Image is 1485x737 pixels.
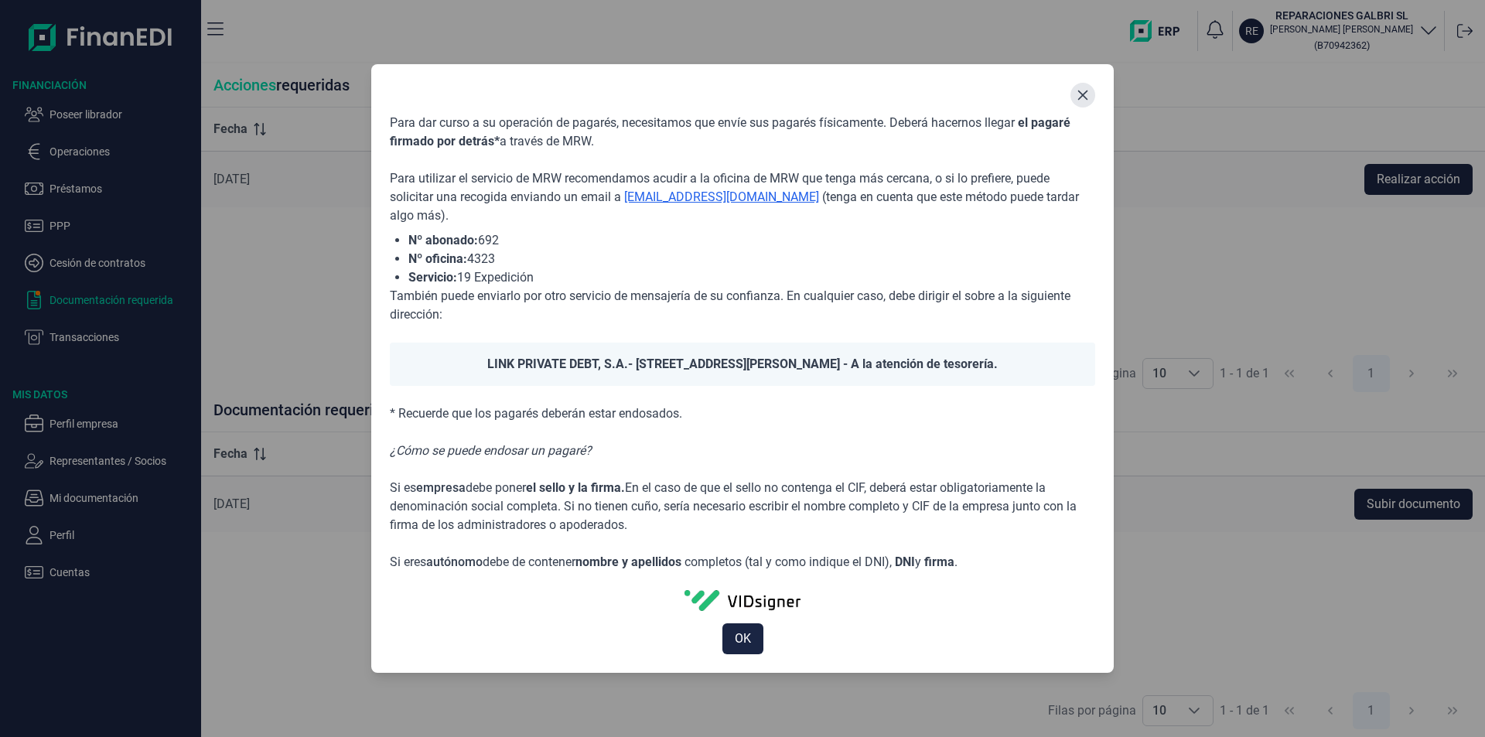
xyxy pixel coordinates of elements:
li: 19 Expedición [408,268,1095,287]
button: OK [722,623,763,654]
p: También puede enviarlo por otro servicio de mensajería de su confianza. En cualquier caso, debe d... [390,287,1095,324]
span: Nº abonado: [408,233,478,247]
button: Close [1070,83,1095,107]
span: OK [735,630,751,648]
span: el sello y la firma. [526,480,625,495]
span: nombre y apellidos [575,554,681,569]
li: 4323 [408,250,1095,268]
p: Si eres debe de contener completos (tal y como indique el DNI), y . [390,553,1095,572]
span: firma [924,554,954,569]
div: - [STREET_ADDRESS][PERSON_NAME] - A la atención de tesorería. [390,343,1095,386]
img: vidSignerLogo [684,590,801,610]
span: Nº oficina: [408,251,467,266]
span: LINK PRIVATE DEBT, S.A. [487,357,628,371]
p: Para utilizar el servicio de MRW recomendamos acudir a la oficina de MRW que tenga más cercana, o... [390,169,1095,225]
span: empresa [416,480,466,495]
li: 692 [408,231,1095,250]
span: Servicio: [408,270,457,285]
p: Si es debe poner En el caso de que el sello no contenga el CIF, deberá estar obligatoriamente la ... [390,479,1095,534]
span: DNI [895,554,915,569]
p: * Recuerde que los pagarés deberán estar endosados. [390,404,1095,423]
p: Para dar curso a su operación de pagarés, necesitamos que envíe sus pagarés físicamente. Deberá h... [390,114,1095,151]
a: [EMAIL_ADDRESS][DOMAIN_NAME] [624,189,819,204]
p: ¿Cómo se puede endosar un pagaré? [390,442,1095,460]
span: autónomo [426,554,483,569]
